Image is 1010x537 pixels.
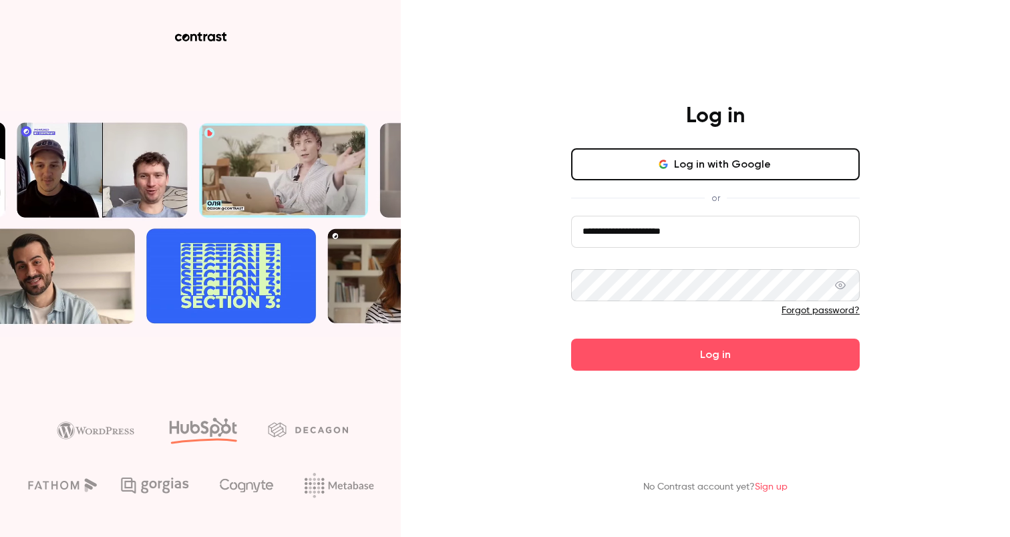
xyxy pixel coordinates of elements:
[643,480,788,494] p: No Contrast account yet?
[705,191,727,205] span: or
[571,339,860,371] button: Log in
[755,482,788,492] a: Sign up
[686,103,745,130] h4: Log in
[268,422,348,437] img: decagon
[782,306,860,315] a: Forgot password?
[571,148,860,180] button: Log in with Google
